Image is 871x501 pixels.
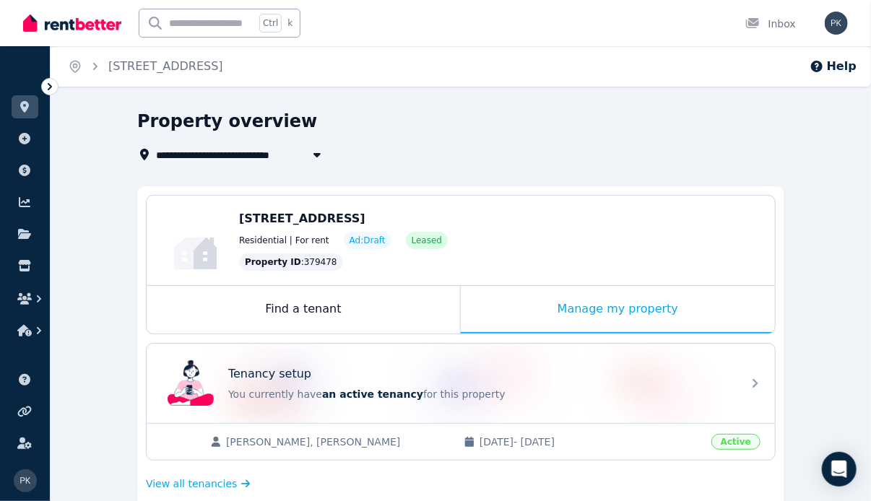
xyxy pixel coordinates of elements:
span: [PERSON_NAME], [PERSON_NAME] [226,435,449,449]
span: Property ID [245,256,301,268]
img: Patrick Kok [14,469,37,492]
div: : 379478 [239,253,343,271]
div: Find a tenant [147,286,460,334]
span: Leased [412,235,442,246]
span: Ad: Draft [350,235,386,246]
span: k [287,17,292,29]
a: View all tenancies [146,476,251,491]
a: Tenancy setupTenancy setupYou currently havean active tenancyfor this property [147,344,775,423]
img: RentBetter [23,12,121,34]
span: [STREET_ADDRESS] [239,212,365,225]
span: Active [711,434,760,450]
p: Tenancy setup [228,365,311,383]
span: [DATE] - [DATE] [480,435,703,449]
button: Help [810,58,857,75]
nav: Breadcrumb [51,46,240,87]
span: Residential | For rent [239,235,329,246]
span: an active tenancy [322,388,423,400]
span: Ctrl [259,14,282,32]
div: Manage my property [461,286,775,334]
div: Inbox [745,17,796,31]
h1: Property overview [137,110,317,133]
p: You currently have for this property [228,387,734,401]
img: Patrick Kok [825,12,848,35]
img: Tenancy setup [168,360,214,406]
span: View all tenancies [146,476,237,491]
a: [STREET_ADDRESS] [108,59,223,73]
div: Open Intercom Messenger [822,452,857,487]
